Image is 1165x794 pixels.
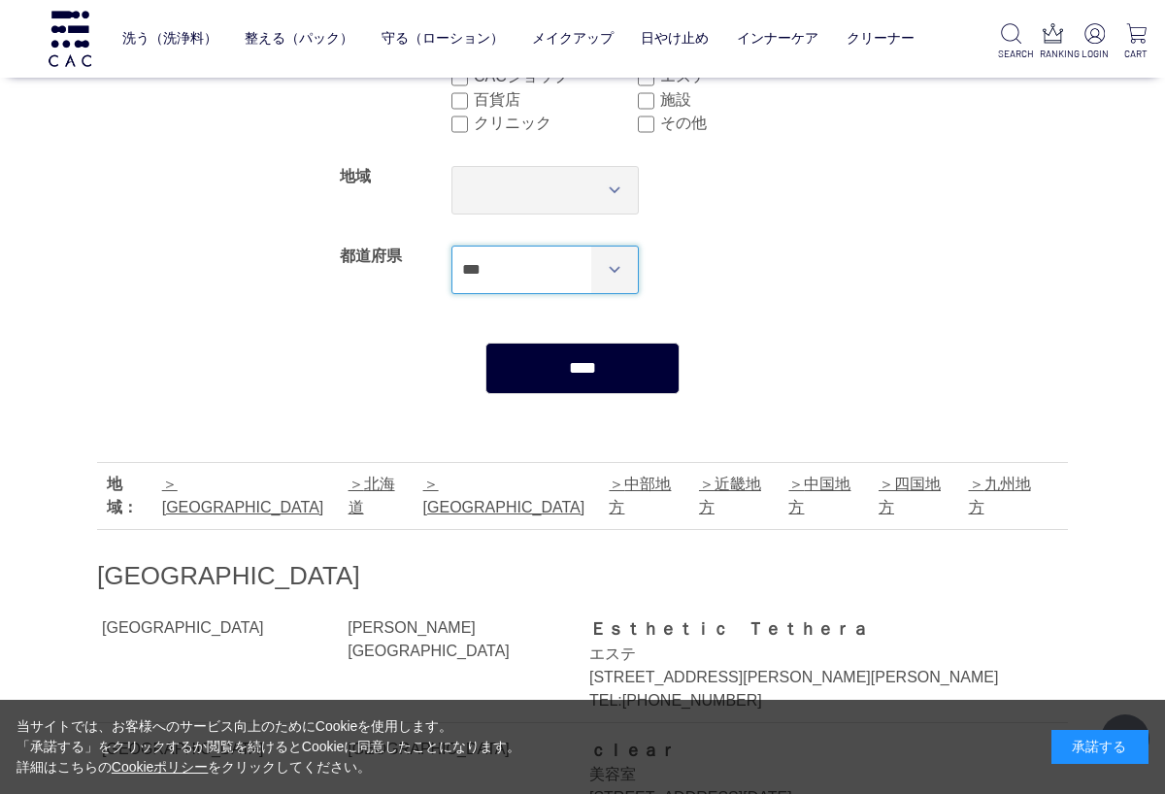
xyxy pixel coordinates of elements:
div: TEL: [589,689,1024,712]
a: 日やけ止め [641,16,709,61]
a: 北海道 [349,476,395,515]
a: [GEOGRAPHIC_DATA] [423,476,585,515]
a: LOGIN [1082,23,1108,61]
div: Ｅｓｔｈｅｔｉｃ Ｔｅｔｈｅｒａ [589,616,1024,642]
div: エステ [589,643,1024,666]
a: 整える（パック） [245,16,353,61]
a: インナーケア [737,16,818,61]
a: クリーナー [847,16,915,61]
label: 地域 [340,168,371,184]
p: LOGIN [1082,47,1108,61]
a: 中国地方 [788,476,850,515]
label: クリニック [474,112,638,135]
div: 承諾する [1051,730,1148,764]
a: 九州地方 [969,476,1031,515]
a: 中部地方 [609,476,671,515]
label: 都道府県 [340,248,402,264]
img: logo [46,11,94,66]
a: CART [1123,23,1149,61]
div: [GEOGRAPHIC_DATA] [102,616,344,640]
div: [STREET_ADDRESS][PERSON_NAME][PERSON_NAME] [589,666,1024,689]
a: 四国地方 [879,476,941,515]
p: RANKING [1040,47,1066,61]
p: SEARCH [998,47,1024,61]
a: メイクアップ [532,16,614,61]
div: 地域： [107,473,152,519]
a: [PHONE_NUMBER] [622,692,762,709]
a: Cookieポリシー [112,759,209,775]
div: [PERSON_NAME][GEOGRAPHIC_DATA] [348,616,565,663]
div: 当サイトでは、お客様へのサービス向上のためにCookieを使用します。 「承諾する」をクリックするか閲覧を続けるとCookieに同意したことになります。 詳細はこちらの をクリックしてください。 [17,716,521,777]
a: 近畿地方 [699,476,761,515]
p: CART [1123,47,1149,61]
a: 洗う（洗浄料） [122,16,217,61]
label: その他 [660,112,824,135]
a: SEARCH [998,23,1024,61]
a: [GEOGRAPHIC_DATA] [162,476,324,515]
a: RANKING [1040,23,1066,61]
a: 守る（ローション） [382,16,504,61]
h2: [GEOGRAPHIC_DATA] [97,559,1068,593]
